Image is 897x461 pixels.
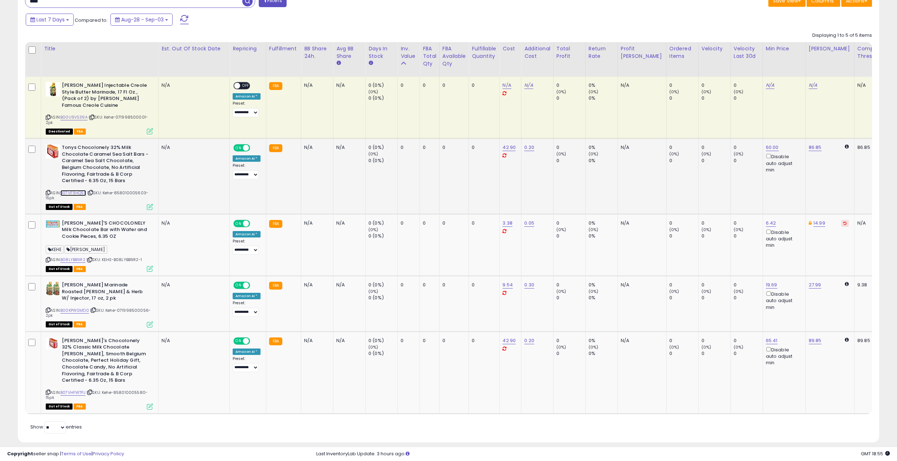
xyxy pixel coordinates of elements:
div: 0 [669,295,698,301]
div: N/A [336,82,360,89]
div: Inv. value [401,45,417,60]
span: All listings that are currently out of stock and unavailable for purchase on Amazon [46,266,73,272]
small: (0%) [702,227,712,232]
a: N/A [502,82,511,89]
div: Amazon AI * [233,155,261,162]
small: (0%) [669,89,679,95]
div: 0 [702,220,730,226]
span: KEHE [46,245,64,254]
p: N/A [162,144,224,151]
div: 0 [472,82,494,89]
a: B00KPWSMD0 [60,307,89,314]
div: 0 [734,82,763,89]
div: 0% [589,144,618,151]
div: N/A [621,282,661,288]
strong: Copyright [7,450,33,457]
span: All listings that are unavailable for purchase on Amazon for any reason other than out-of-stock [46,129,73,135]
div: 0 [472,337,494,344]
div: ASIN: [46,82,153,134]
div: 0 [556,144,585,151]
div: N/A [857,82,892,89]
div: 0 [669,337,698,344]
div: 0 [734,220,763,226]
div: 0 [734,295,763,301]
div: Comp. Price Threshold [857,45,894,60]
small: (0%) [669,344,679,350]
span: FBA [74,266,86,272]
div: Min Price [766,45,803,52]
p: N/A [162,220,224,226]
a: 0.05 [524,220,534,227]
b: [PERSON_NAME]'S CHOCOLONELY Milk Chocolate Bar with Wafer and Cookie Pieces, 6.35 OZ [62,220,149,242]
div: 0 [702,350,730,357]
div: N/A [336,220,360,226]
span: OFF [249,282,261,289]
small: FBA [269,144,282,152]
div: N/A [304,282,328,288]
small: (0%) [368,89,378,95]
small: (0%) [589,151,599,157]
div: 0 [702,282,730,288]
div: N/A [621,220,661,226]
small: (0%) [368,151,378,157]
div: 0 [556,95,585,101]
div: 0 (0%) [368,295,397,301]
small: FBA [269,337,282,345]
span: OFF [249,145,261,151]
a: 19.69 [766,281,777,289]
div: 0 [442,282,463,288]
div: 0 [669,82,698,89]
small: (0%) [556,227,566,232]
div: 0 [423,82,434,89]
div: Preset: [233,301,261,317]
div: N/A [304,337,328,344]
a: 14.99 [813,220,825,227]
div: 0 [669,282,698,288]
div: 0 (0%) [368,282,397,288]
button: Aug-28 - Sep-03 [110,14,173,26]
div: N/A [336,337,360,344]
div: 0 [734,350,763,357]
p: N/A [162,282,224,288]
div: N/A [304,144,328,151]
a: Privacy Policy [93,450,124,457]
div: 0 [401,82,414,89]
small: (0%) [556,344,566,350]
div: 0 (0%) [368,350,397,357]
small: (0%) [702,89,712,95]
div: 0 [702,82,730,89]
a: 6.42 [766,220,776,227]
div: 0 [401,337,414,344]
small: (0%) [556,151,566,157]
div: Disable auto adjust min [766,228,800,249]
small: (0%) [734,344,744,350]
div: 0 [702,337,730,344]
div: Profit [PERSON_NAME] [621,45,663,60]
div: Velocity [702,45,728,52]
div: 0 [734,144,763,151]
a: B08LYBB9R2 [60,257,85,263]
div: 0 [702,295,730,301]
a: Terms of Use [61,450,91,457]
span: FBA [74,404,86,410]
div: 0 [442,337,463,344]
a: N/A [809,82,817,89]
small: (0%) [556,289,566,294]
div: 0 [556,350,585,357]
div: 0 [734,233,763,239]
div: 0% [589,82,618,89]
div: Days In Stock [368,45,395,60]
div: Preset: [233,163,261,179]
div: Preset: [233,356,261,372]
a: 0.20 [524,337,534,344]
div: 0 (0%) [368,233,397,239]
img: 41sZG2n-psL._SL40_.jpg [46,82,60,96]
div: 0 [556,337,585,344]
div: 0 [401,144,414,151]
div: 0% [589,350,618,357]
div: 0 [556,157,585,164]
small: FBA [269,220,282,228]
a: 9.54 [502,281,513,289]
div: 0 (0%) [368,157,397,164]
div: Amazon AI * [233,231,261,237]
